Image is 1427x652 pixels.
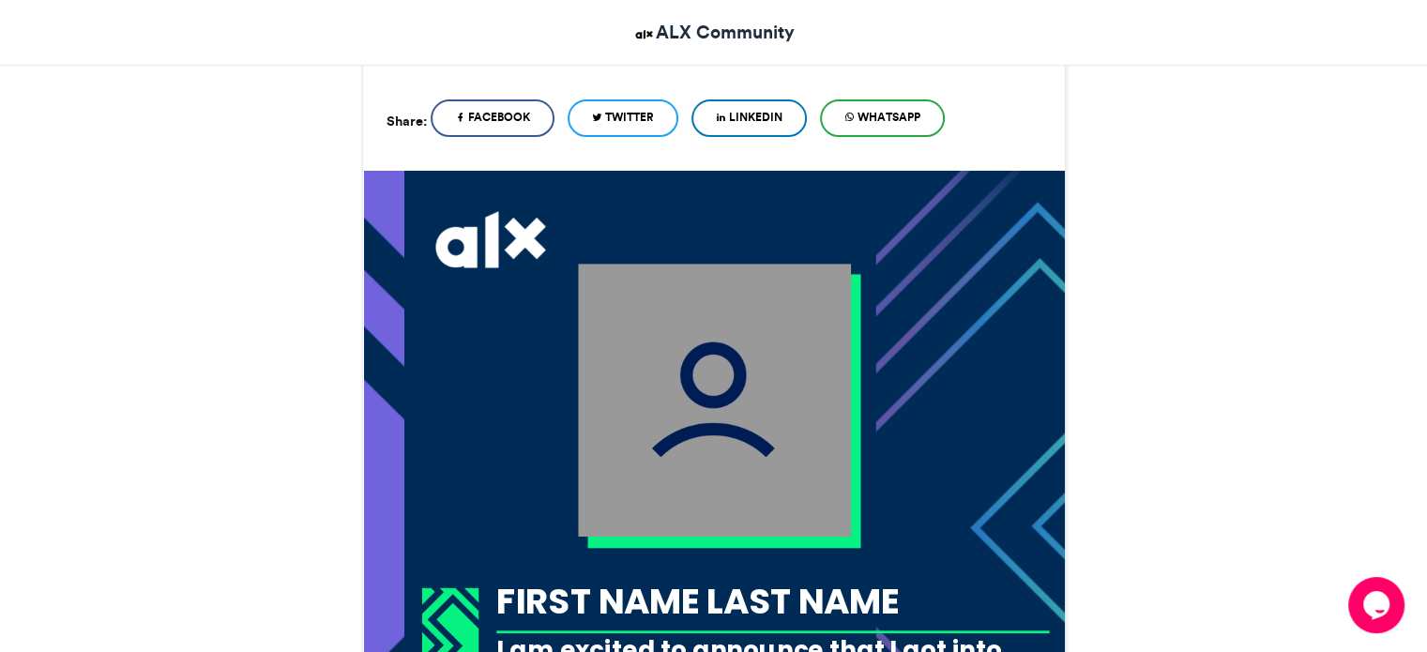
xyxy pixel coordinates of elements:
span: WhatsApp [858,109,920,126]
h5: Share: [387,109,427,133]
span: Twitter [605,109,654,126]
a: Facebook [431,99,554,137]
a: ALX Community [632,19,795,46]
a: Twitter [568,99,678,137]
a: LinkedIn [691,99,807,137]
img: ALX Community [632,23,656,46]
iframe: chat widget [1348,577,1408,633]
span: Facebook [468,109,530,126]
img: user_filled.png [578,264,851,537]
span: LinkedIn [729,109,782,126]
a: WhatsApp [820,99,945,137]
div: FIRST NAME LAST NAME [496,576,1049,625]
